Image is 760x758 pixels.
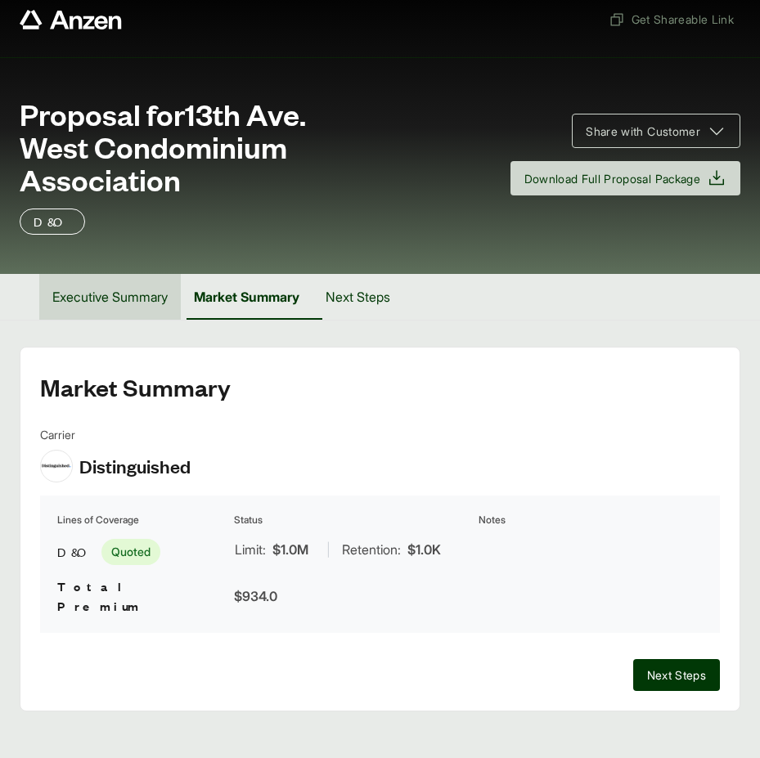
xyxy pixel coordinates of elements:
a: Anzen website [20,10,122,29]
span: Download Full Proposal Package [524,170,701,187]
span: Proposal for 13th Ave. West Condominium Association [20,97,347,195]
span: Get Shareable Link [609,11,734,28]
th: Status [233,512,474,528]
span: | [326,541,331,558]
span: Limit: [235,540,266,559]
span: Carrier [40,426,191,443]
span: Share with Customer [586,123,700,140]
span: Distinguished [79,454,191,478]
span: D&O [57,542,95,562]
img: Distinguished [41,464,72,469]
span: Next Steps [647,666,707,684]
th: Notes [478,512,704,528]
button: Share with Customer [572,114,740,148]
th: Lines of Coverage [56,512,230,528]
span: Total Premium [57,577,142,614]
button: Get Shareable Link [602,4,740,34]
span: $1.0M [272,540,308,559]
button: Executive Summary [39,274,181,320]
span: Retention: [342,540,401,559]
button: Next Steps [313,274,403,320]
span: $1.0K [407,540,441,559]
p: D&O [34,212,71,231]
button: Market Summary [181,274,313,320]
button: Next Steps [633,659,721,691]
button: Download Full Proposal Package [510,161,741,195]
h2: Market Summary [40,374,720,400]
span: Quoted [101,539,160,565]
span: $934.0 [234,588,277,604]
